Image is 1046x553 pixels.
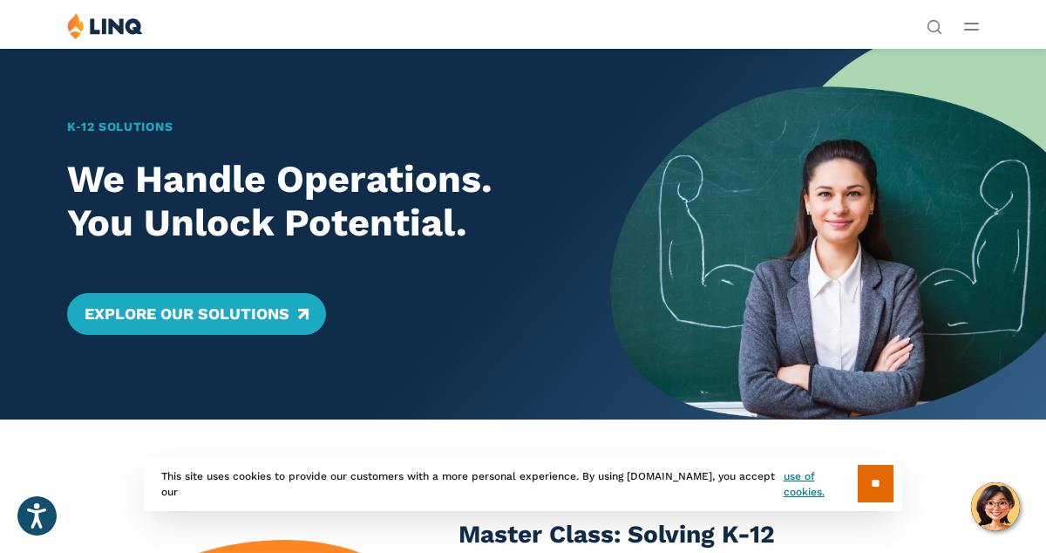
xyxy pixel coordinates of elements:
button: Open Main Menu [964,17,979,36]
img: Home Banner [610,48,1046,420]
nav: Utility Navigation [927,12,942,33]
div: This site uses cookies to provide our customers with a more personal experience. By using [DOMAIN... [144,456,902,511]
img: LINQ | K‑12 Software [67,12,143,39]
a: Explore Our Solutions [67,293,326,335]
h1: K‑12 Solutions [67,118,567,136]
h2: We Handle Operations. You Unlock Potential. [67,158,567,245]
button: Hello, have a question? Let’s chat. [971,482,1020,531]
a: use of cookies. [784,468,858,500]
button: Open Search Bar [927,17,942,33]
